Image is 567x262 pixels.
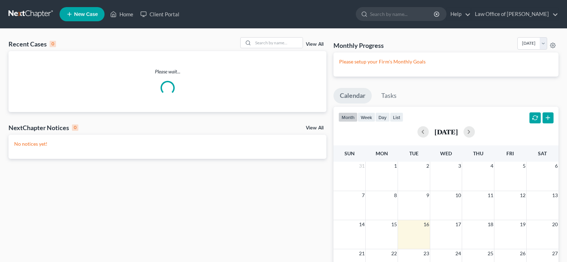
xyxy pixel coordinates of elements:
h2: [DATE] [434,128,458,135]
span: 16 [423,220,430,229]
span: 15 [391,220,398,229]
span: 26 [519,249,526,258]
span: 23 [423,249,430,258]
span: Tue [409,150,419,156]
span: 31 [358,162,365,170]
span: 12 [519,191,526,200]
button: week [358,112,375,122]
span: 25 [487,249,494,258]
span: 20 [551,220,558,229]
button: day [375,112,390,122]
span: Wed [440,150,452,156]
span: Thu [473,150,483,156]
button: month [338,112,358,122]
span: Sat [538,150,547,156]
p: No notices yet! [14,140,321,147]
span: Sun [344,150,355,156]
span: 18 [487,220,494,229]
a: View All [306,42,324,47]
p: Please wait... [9,68,326,75]
span: 13 [551,191,558,200]
span: 17 [455,220,462,229]
h3: Monthly Progress [333,41,384,50]
span: 3 [457,162,462,170]
span: 8 [393,191,398,200]
span: 7 [361,191,365,200]
span: 22 [391,249,398,258]
a: Tasks [375,88,403,104]
div: 0 [72,124,78,131]
a: Home [107,8,137,21]
span: 21 [358,249,365,258]
span: 14 [358,220,365,229]
span: Fri [506,150,514,156]
input: Search by name... [370,7,435,21]
span: 27 [551,249,558,258]
span: New Case [74,12,98,17]
span: 11 [487,191,494,200]
span: 5 [522,162,526,170]
span: 10 [455,191,462,200]
span: 24 [455,249,462,258]
span: 2 [426,162,430,170]
p: Please setup your Firm's Monthly Goals [339,58,553,65]
span: 19 [519,220,526,229]
a: Help [447,8,471,21]
button: list [390,112,403,122]
span: Mon [376,150,388,156]
div: NextChapter Notices [9,123,78,132]
input: Search by name... [253,38,303,48]
div: Recent Cases [9,40,56,48]
a: Client Portal [137,8,183,21]
span: 4 [490,162,494,170]
div: 0 [50,41,56,47]
a: Law Office of [PERSON_NAME] [471,8,558,21]
span: 1 [393,162,398,170]
span: 6 [554,162,558,170]
a: View All [306,126,324,130]
a: Calendar [333,88,372,104]
span: 9 [426,191,430,200]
